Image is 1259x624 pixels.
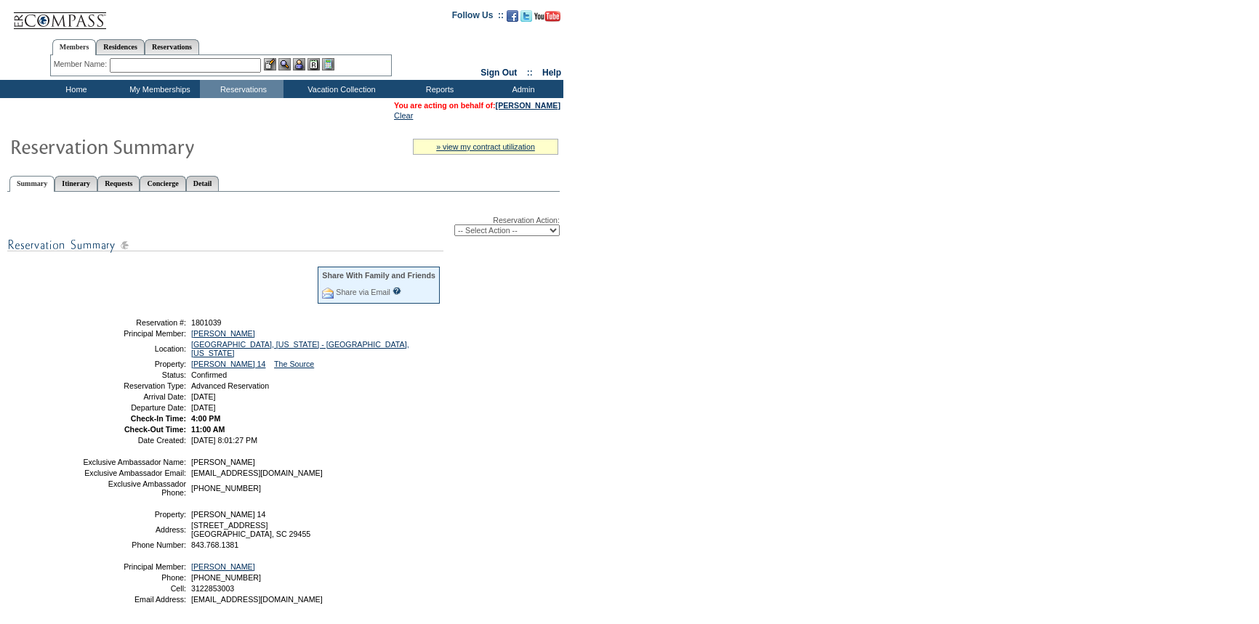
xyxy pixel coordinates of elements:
td: Property: [82,360,186,368]
span: [PHONE_NUMBER] [191,573,261,582]
td: Exclusive Ambassador Phone: [82,479,186,497]
td: Follow Us :: [452,9,504,26]
span: [DATE] 8:01:27 PM [191,436,257,445]
img: Become our fan on Facebook [507,10,518,22]
input: What is this? [393,287,401,295]
a: Itinerary [55,176,97,191]
a: Follow us on Twitter [520,15,532,23]
span: 11:00 AM [191,425,225,434]
a: Detail [186,176,220,191]
a: [GEOGRAPHIC_DATA], [US_STATE] - [GEOGRAPHIC_DATA], [US_STATE] [191,340,409,357]
img: Subscribe to our YouTube Channel [534,11,560,22]
span: Advanced Reservation [191,381,269,390]
td: Cell: [82,584,186,593]
td: Vacation Collection [283,80,396,98]
td: My Memberships [116,80,200,98]
a: The Source [274,360,314,368]
span: [PERSON_NAME] 14 [191,510,265,519]
img: b_calculator.gif [322,58,334,70]
strong: Check-In Time: [131,414,186,423]
td: Principal Member: [82,562,186,571]
a: Requests [97,176,140,191]
span: [PHONE_NUMBER] [191,484,261,493]
span: Confirmed [191,370,227,379]
td: Status: [82,370,186,379]
a: Help [542,68,561,78]
td: Phone: [82,573,186,582]
img: Reservations [307,58,320,70]
span: [EMAIL_ADDRESS][DOMAIN_NAME] [191,595,323,604]
a: [PERSON_NAME] [191,562,255,571]
td: Exclusive Ambassador Name: [82,458,186,466]
td: Phone Number: [82,540,186,549]
a: [PERSON_NAME] [496,101,560,110]
span: [EMAIL_ADDRESS][DOMAIN_NAME] [191,469,323,477]
td: Reports [396,80,480,98]
div: Reservation Action: [7,216,560,236]
td: Reservations [200,80,283,98]
span: [DATE] [191,392,216,401]
a: Become our fan on Facebook [507,15,518,23]
a: » view my contract utilization [436,142,535,151]
img: Reservaton Summary [9,131,300,161]
span: [DATE] [191,403,216,412]
td: Location: [82,340,186,357]
a: Members [52,39,97,55]
a: Residences [96,39,145,54]
img: View [278,58,291,70]
a: Summary [9,176,55,192]
a: [PERSON_NAME] [191,329,255,338]
td: Arrival Date: [82,392,186,401]
span: 1801039 [191,318,222,327]
td: Home [33,80,116,98]
td: Address: [82,521,186,538]
a: Subscribe to our YouTube Channel [534,15,560,23]
td: Date Created: [82,436,186,445]
td: Reservation #: [82,318,186,327]
span: [PERSON_NAME] [191,458,255,466]
span: 3122853003 [191,584,234,593]
img: b_edit.gif [264,58,276,70]
span: [STREET_ADDRESS] [GEOGRAPHIC_DATA], SC 29455 [191,521,310,538]
a: Share via Email [336,288,390,296]
span: 4:00 PM [191,414,220,423]
img: Impersonate [293,58,305,70]
td: Departure Date: [82,403,186,412]
a: Concierge [140,176,185,191]
td: Exclusive Ambassador Email: [82,469,186,477]
img: Follow us on Twitter [520,10,532,22]
td: Email Address: [82,595,186,604]
td: Reservation Type: [82,381,186,390]
span: :: [527,68,533,78]
span: You are acting on behalf of: [394,101,560,110]
td: Admin [480,80,563,98]
td: Principal Member: [82,329,186,338]
a: Clear [394,111,413,120]
span: 843.768.1381 [191,540,238,549]
div: Share With Family and Friends [322,271,435,280]
strong: Check-Out Time: [124,425,186,434]
a: Reservations [145,39,199,54]
img: subTtlResSummary.gif [7,236,443,254]
a: [PERSON_NAME] 14 [191,360,265,368]
div: Member Name: [54,58,110,70]
a: Sign Out [480,68,517,78]
td: Property: [82,510,186,519]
